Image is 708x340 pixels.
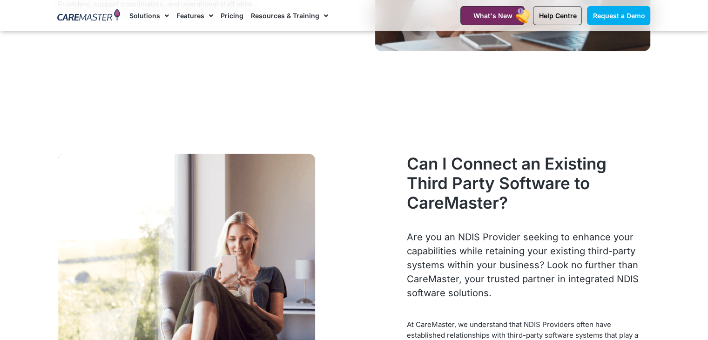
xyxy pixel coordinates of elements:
[539,12,576,20] span: Help Centre
[593,12,645,20] span: Request a Demo
[57,9,120,23] img: CareMaster Logo
[407,154,650,212] h2: Can I Connect an Existing Third Party Software to CareMaster?
[460,6,525,25] a: What's New
[473,12,512,20] span: What's New
[407,230,650,300] div: Are you an NDIS Provider seeking to enhance your capabilities while retaining your existing third...
[587,6,650,25] a: Request a Demo
[533,6,582,25] a: Help Centre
